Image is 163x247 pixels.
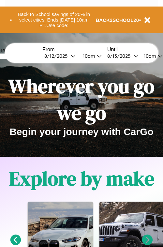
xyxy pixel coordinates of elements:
label: From [42,47,104,53]
div: 8 / 13 / 2025 [107,53,134,59]
div: 10am [141,53,158,59]
h1: Explore by make [9,165,154,192]
div: 10am [80,53,97,59]
button: 10am [78,53,104,59]
b: BACK2SCHOOL20 [96,17,139,23]
button: 8/12/2025 [42,53,78,59]
button: Back to School savings of 20% in select cities! Ends [DATE] 10am PT.Use code: [12,10,96,30]
div: 8 / 12 / 2025 [44,53,71,59]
